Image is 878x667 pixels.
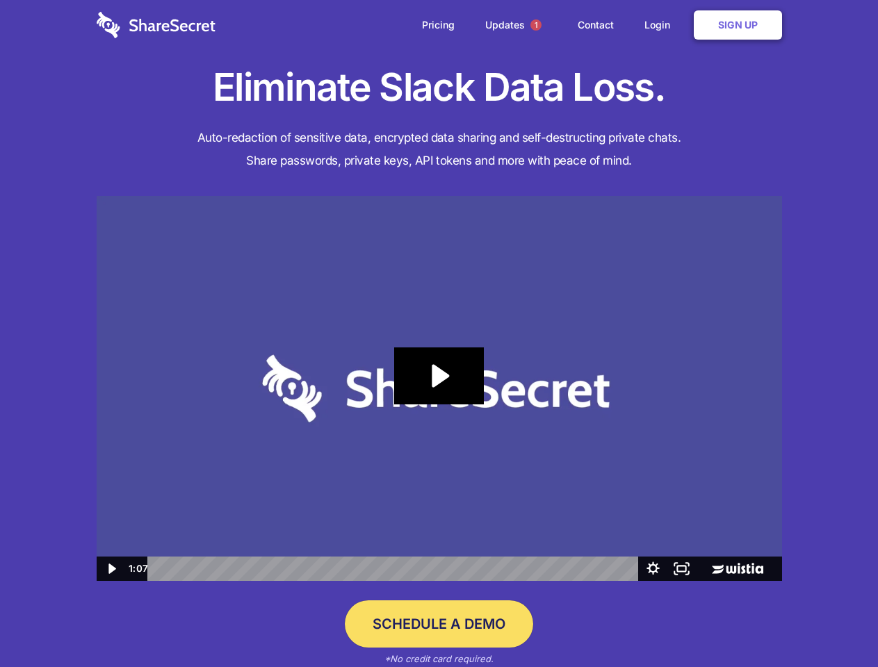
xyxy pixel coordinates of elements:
a: Pricing [408,3,469,47]
iframe: Drift Widget Chat Controller [808,598,861,650]
h1: Eliminate Slack Data Loss. [97,63,782,113]
h4: Auto-redaction of sensitive data, encrypted data sharing and self-destructing private chats. Shar... [97,126,782,172]
img: logo-wordmark-white-trans-d4663122ce5f474addd5e946df7df03e33cb6a1c49d2221995e7729f52c070b2.svg [97,12,216,38]
a: Contact [564,3,628,47]
a: Login [631,3,691,47]
button: Play Video [97,557,125,581]
img: Sharesecret [97,196,782,582]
